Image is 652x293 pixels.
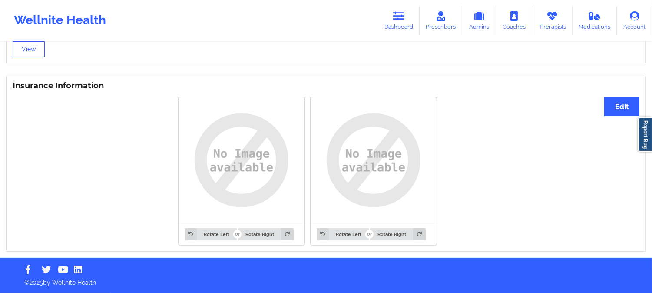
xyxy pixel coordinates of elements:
a: Report Bug [638,117,652,152]
button: Edit [604,97,639,116]
a: Admins [462,6,496,35]
a: Dashboard [378,6,420,35]
img: uy8AAAAYdEVYdFRodW1iOjpJbWFnZTo6SGVpZ2h0ADUxMo+NU4EAAAAXdEVYdFRodW1iOjpJbWFnZTo6V2lkdGgANTEyHHwD3... [317,103,430,217]
a: Coaches [496,6,532,35]
a: Therapists [532,6,573,35]
h3: Insurance Information [13,81,639,91]
button: Rotate Left [185,228,237,240]
button: Rotate Right [370,228,425,240]
p: © 2025 by Wellnite Health [18,272,634,287]
a: Prescribers [420,6,463,35]
button: View [13,41,45,57]
button: Rotate Left [317,228,369,240]
img: uy8AAAAYdEVYdFRodW1iOjpJbWFnZTo6SGVpZ2h0ADUxMo+NU4EAAAAXdEVYdFRodW1iOjpJbWFnZTo6V2lkdGgANTEyHHwD3... [185,103,298,217]
a: Medications [573,6,617,35]
a: Account [617,6,652,35]
button: Rotate Right [238,228,293,240]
